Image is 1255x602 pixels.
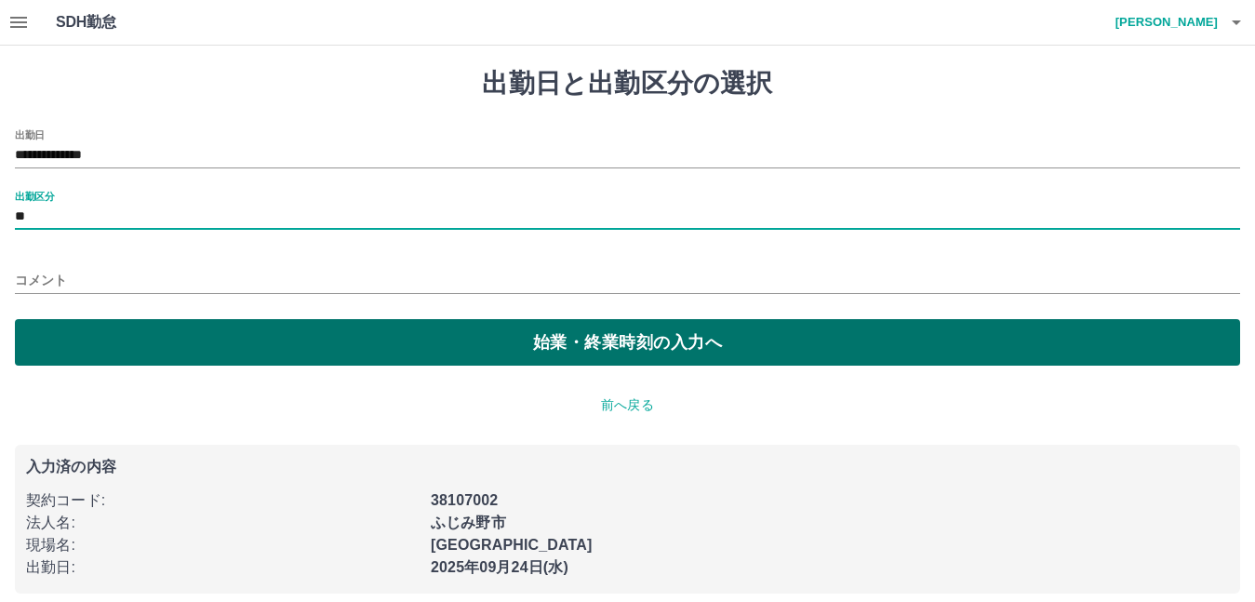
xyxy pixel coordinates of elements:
label: 出勤日 [15,127,45,141]
b: ふじみ野市 [431,515,506,530]
h1: 出勤日と出勤区分の選択 [15,68,1240,100]
label: 出勤区分 [15,189,54,203]
p: 法人名 : [26,512,420,534]
b: 2025年09月24日(水) [431,559,568,575]
button: 始業・終業時刻の入力へ [15,319,1240,366]
p: 現場名 : [26,534,420,556]
p: 入力済の内容 [26,460,1229,475]
b: 38107002 [431,492,498,508]
b: [GEOGRAPHIC_DATA] [431,537,593,553]
p: 前へ戻る [15,395,1240,415]
p: 出勤日 : [26,556,420,579]
p: 契約コード : [26,489,420,512]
